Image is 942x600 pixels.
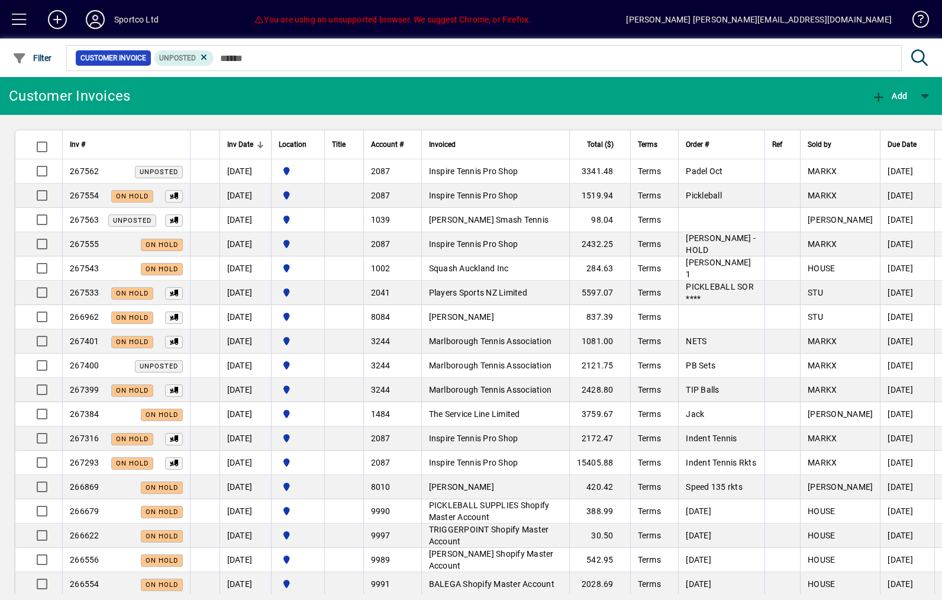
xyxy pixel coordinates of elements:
[808,361,837,370] span: MARKX
[70,506,99,516] span: 266679
[220,378,271,402] td: [DATE]
[880,548,934,572] td: [DATE]
[880,208,934,232] td: [DATE]
[638,166,661,176] span: Terms
[808,166,837,176] span: MARKX
[116,192,149,200] span: On hold
[332,138,346,151] span: Title
[116,460,149,467] span: On hold
[9,86,130,105] div: Customer Invoices
[116,338,149,346] span: On hold
[808,555,835,564] span: HOUSE
[371,336,391,346] span: 3244
[808,458,837,467] span: MARKX
[279,286,317,299] span: Sportco Ltd Warehouse
[220,572,271,596] td: [DATE]
[808,409,873,419] span: [PERSON_NAME]
[904,2,927,41] a: Knowledge Base
[371,361,391,370] span: 3244
[880,232,934,256] td: [DATE]
[70,312,99,322] span: 266962
[279,359,317,372] span: Sportco Ltd Warehouse
[220,232,271,256] td: [DATE]
[220,451,271,475] td: [DATE]
[279,310,317,323] span: Sportco Ltd Warehouse
[808,482,873,492] span: [PERSON_NAME]
[880,524,934,548] td: [DATE]
[638,361,661,370] span: Terms
[686,138,709,151] span: Order #
[880,475,934,499] td: [DATE]
[371,166,391,176] span: 2087
[569,232,630,256] td: 2432.25
[686,258,751,279] span: [PERSON_NAME] 1
[113,217,151,224] span: Unposted
[429,288,527,297] span: Players Sports NZ Limited
[279,577,317,591] span: Sportco Ltd Warehouse
[371,506,391,516] span: 9990
[808,336,837,346] span: MARKX
[220,548,271,572] td: [DATE]
[686,336,706,346] span: NETS
[880,572,934,596] td: [DATE]
[429,336,552,346] span: Marlborough Tennis Association
[146,241,178,249] span: On hold
[146,557,178,564] span: On hold
[70,409,99,419] span: 267384
[9,47,55,69] button: Filter
[371,555,391,564] span: 9989
[279,165,317,178] span: Sportco Ltd Warehouse
[70,482,99,492] span: 266869
[686,482,743,492] span: Speed 135 rkts
[220,208,271,232] td: [DATE]
[220,402,271,426] td: [DATE]
[371,531,391,540] span: 9997
[371,385,391,394] span: 3244
[220,475,271,499] td: [DATE]
[371,409,391,419] span: 1484
[569,572,630,596] td: 2028.69
[429,138,562,151] div: Invoiced
[772,138,793,151] div: Ref
[76,9,114,30] button: Profile
[70,215,99,224] span: 267563
[869,85,910,107] button: Add
[638,239,661,249] span: Terms
[220,426,271,451] td: [DATE]
[429,166,518,176] span: Inspire Tennis Pro Shop
[220,281,271,305] td: [DATE]
[159,54,196,62] span: Unposted
[146,532,178,540] span: On hold
[429,191,518,200] span: Inspire Tennis Pro Shop
[880,305,934,329] td: [DATE]
[888,138,927,151] div: Due Date
[569,402,630,426] td: 3759.67
[569,329,630,354] td: 1081.00
[146,265,178,273] span: On hold
[70,458,99,467] span: 267293
[808,264,835,273] span: HOUSE
[429,434,518,443] span: Inspire Tennis Pro Shop
[808,531,835,540] span: HOUSE
[686,531,711,540] span: [DATE]
[80,52,146,64] span: Customer Invoice
[587,138,614,151] span: Total ($)
[880,499,934,524] td: [DATE]
[70,138,183,151] div: Inv #
[686,506,711,516] span: [DATE]
[569,524,630,548] td: 30.50
[772,138,782,151] span: Ref
[227,138,253,151] span: Inv Date
[70,385,99,394] span: 267399
[279,480,317,493] span: Sportco Ltd Warehouse
[114,10,159,29] div: Sportco Ltd
[638,409,661,419] span: Terms
[638,264,661,273] span: Terms
[638,458,661,467] span: Terms
[12,53,52,63] span: Filter
[569,208,630,232] td: 98.04
[569,475,630,499] td: 420.42
[220,329,271,354] td: [DATE]
[429,500,550,522] span: PICKLEBALL SUPPLIES Shopify Master Account
[279,335,317,348] span: Sportco Ltd Warehouse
